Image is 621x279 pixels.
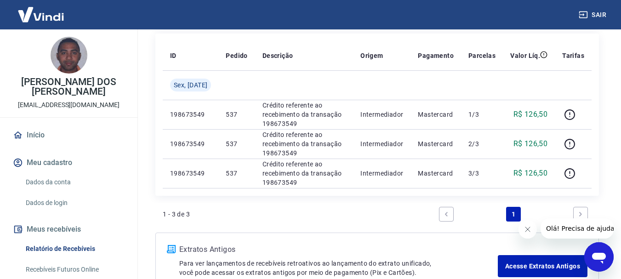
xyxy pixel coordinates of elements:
a: Acesse Extratos Antigos [498,255,587,277]
p: Crédito referente ao recebimento da transação 198673549 [262,159,346,187]
a: Início [11,125,126,145]
p: Pedido [226,51,247,60]
button: Meu cadastro [11,153,126,173]
a: Previous page [439,207,454,222]
p: Mastercard [418,110,454,119]
p: 3/3 [468,169,496,178]
p: [PERSON_NAME] DOS [PERSON_NAME] [7,77,130,97]
p: R$ 126,50 [513,109,548,120]
p: Mastercard [418,139,454,148]
span: Olá! Precisa de ajuda? [6,6,77,14]
p: Crédito referente ao recebimento da transação 198673549 [262,101,346,128]
p: 198673549 [170,169,211,178]
p: Extratos Antigos [179,244,498,255]
p: ID [170,51,177,60]
p: 198673549 [170,139,211,148]
p: Parcelas [468,51,496,60]
img: ícone [167,245,176,253]
p: 1/3 [468,110,496,119]
p: Intermediador [360,169,403,178]
p: [EMAIL_ADDRESS][DOMAIN_NAME] [18,100,120,110]
a: Recebíveis Futuros Online [22,260,126,279]
p: 537 [226,110,247,119]
p: 2/3 [468,139,496,148]
p: 537 [226,169,247,178]
img: b364baf0-585a-4717-963f-4c6cdffdd737.jpeg [51,37,87,74]
p: Origem [360,51,383,60]
ul: Pagination [435,203,592,225]
p: R$ 126,50 [513,138,548,149]
p: Intermediador [360,110,403,119]
a: Next page [573,207,588,222]
p: Descrição [262,51,293,60]
p: 537 [226,139,247,148]
span: Sex, [DATE] [174,80,207,90]
p: R$ 126,50 [513,168,548,179]
p: Pagamento [418,51,454,60]
p: Valor Líq. [510,51,540,60]
button: Sair [577,6,610,23]
p: 1 - 3 de 3 [163,210,190,219]
a: Relatório de Recebíveis [22,239,126,258]
p: Mastercard [418,169,454,178]
iframe: Mensagem da empresa [541,218,614,239]
a: Dados da conta [22,173,126,192]
iframe: Botão para abrir a janela de mensagens [584,242,614,272]
p: Intermediador [360,139,403,148]
a: Page 1 is your current page [506,207,521,222]
button: Meus recebíveis [11,219,126,239]
a: Dados de login [22,194,126,212]
p: Para ver lançamentos de recebíveis retroativos ao lançamento do extrato unificado, você pode aces... [179,259,498,277]
p: 198673549 [170,110,211,119]
iframe: Fechar mensagem [518,220,537,239]
p: Crédito referente ao recebimento da transação 198673549 [262,130,346,158]
p: Tarifas [562,51,584,60]
img: Vindi [11,0,71,28]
